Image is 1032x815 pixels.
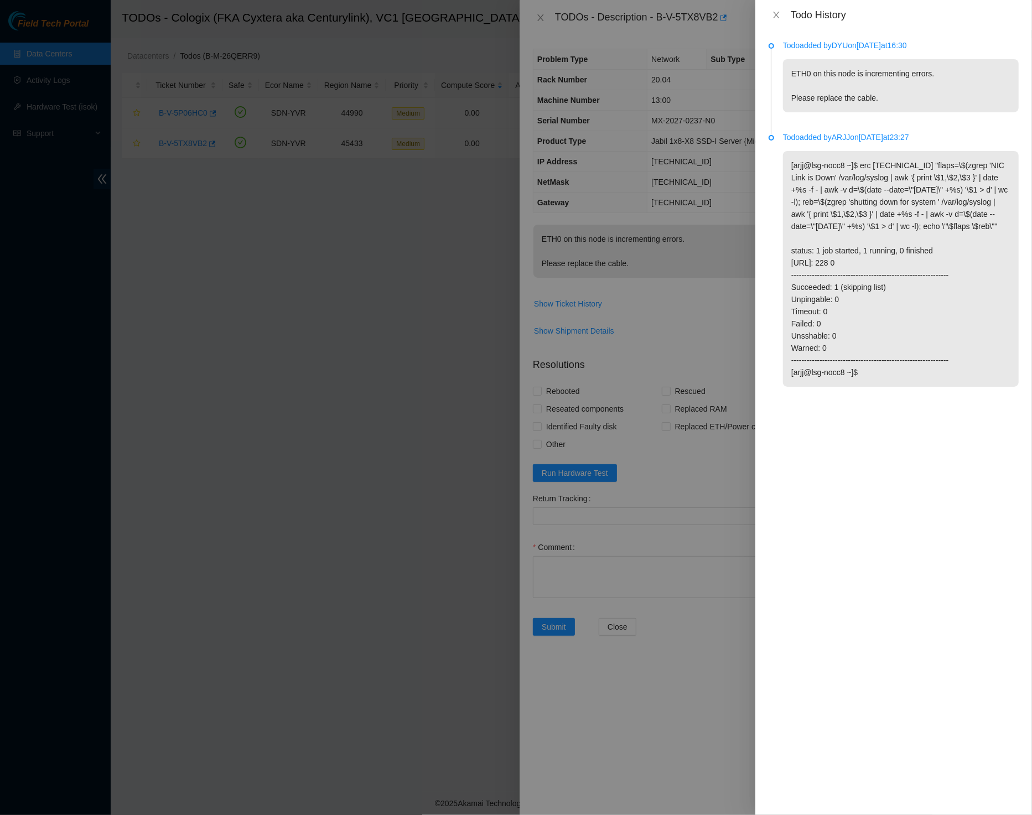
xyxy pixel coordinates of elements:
p: ETH0 on this node is incrementing errors. Please replace the cable. [783,59,1019,112]
span: close [772,11,781,19]
button: Close [769,10,784,20]
p: Todo added by ARJJ on [DATE] at 23:27 [783,131,1019,143]
p: Todo added by DYU on [DATE] at 16:30 [783,39,1019,51]
p: [arjj@lsg-nocc8 ~]$ erc [TECHNICAL_ID] "flaps=\$(zgrep 'NIC Link is Down' /var/log/syslog | awk '... [783,151,1019,387]
div: Todo History [791,9,1019,21]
